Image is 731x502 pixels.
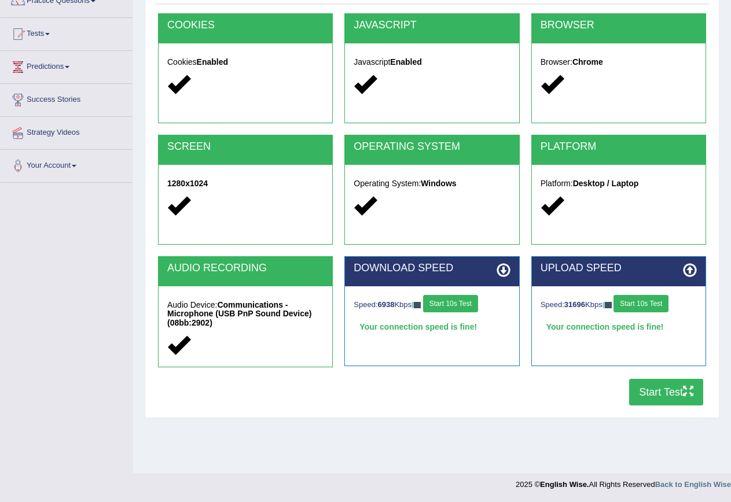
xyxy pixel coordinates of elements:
[167,20,324,31] h2: COOKIES
[167,263,324,274] h2: AUDIO RECORDING
[629,379,703,405] button: Start Test
[516,473,731,490] div: 2025 © All Rights Reserved
[564,300,585,309] strong: 31696
[540,480,589,489] strong: English Wise.
[390,57,421,67] strong: Enabled
[167,301,324,327] h5: Audio Device:
[541,263,697,274] h2: UPLOAD SPEED
[541,58,697,67] h5: Browser:
[354,263,510,274] h2: DOWNLOAD SPEED
[354,318,510,335] div: Your connection speed is fine!
[423,295,478,312] button: Start 10s Test
[354,58,510,67] h5: Javascript
[421,179,456,188] strong: Windows
[167,141,324,153] h2: SCREEN
[541,179,697,188] h5: Platform:
[354,179,510,188] h5: Operating System:
[354,295,510,315] div: Speed: Kbps
[614,295,668,312] button: Start 10s Test
[541,20,697,31] h2: BROWSER
[572,57,603,67] strong: Chrome
[541,141,697,153] h2: PLATFORM
[541,318,697,335] div: Your connection speed is fine!
[573,179,639,188] strong: Desktop / Laptop
[412,302,421,308] img: ajax-loader-fb-connection.gif
[1,84,133,113] a: Success Stories
[655,480,731,489] a: Back to English Wise
[197,57,228,67] strong: Enabled
[541,295,697,315] div: Speed: Kbps
[1,18,133,47] a: Tests
[378,300,395,309] strong: 6938
[167,300,311,327] strong: Communications - Microphone (USB PnP Sound Device) (08bb:2902)
[1,117,133,146] a: Strategy Videos
[354,20,510,31] h2: JAVASCRIPT
[167,179,208,188] strong: 1280x1024
[167,58,324,67] h5: Cookies
[603,302,612,308] img: ajax-loader-fb-connection.gif
[354,141,510,153] h2: OPERATING SYSTEM
[1,51,133,80] a: Predictions
[1,150,133,179] a: Your Account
